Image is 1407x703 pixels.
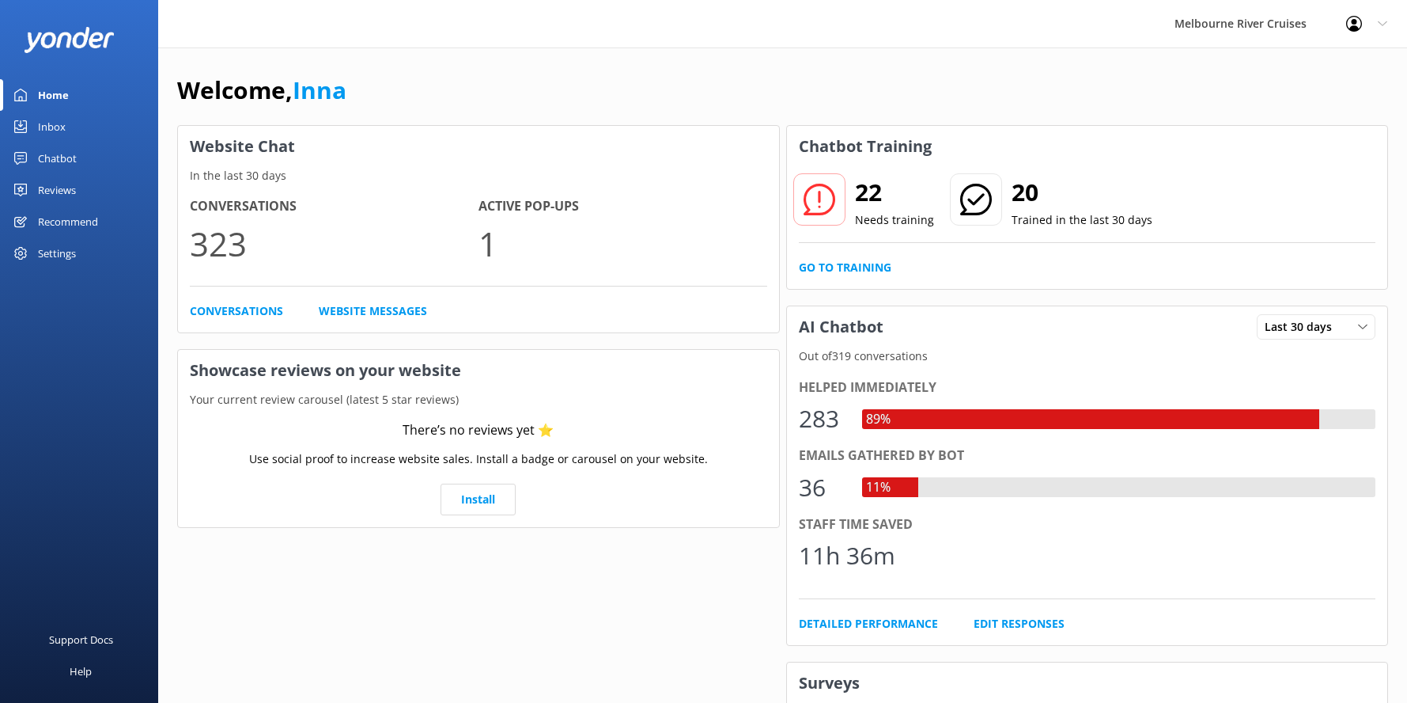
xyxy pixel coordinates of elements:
a: Conversations [190,302,283,320]
div: Settings [38,237,76,269]
div: Support Docs [49,624,113,655]
div: Home [38,79,69,111]
h4: Active Pop-ups [478,196,767,217]
div: 11% [862,477,895,498]
a: Edit Responses [974,615,1065,633]
div: 36 [799,469,846,507]
div: Recommend [38,206,98,237]
div: 11h 36m [799,537,895,575]
p: Out of 319 conversations [787,348,1388,365]
img: yonder-white-logo.png [24,27,115,53]
a: Inna [293,74,346,106]
h1: Welcome, [177,71,346,109]
div: 283 [799,400,846,438]
h2: 22 [855,173,934,211]
div: Inbox [38,111,66,142]
a: Go to Training [799,259,891,276]
a: Detailed Performance [799,615,938,633]
p: In the last 30 days [178,167,779,184]
p: Needs training [855,211,934,229]
h3: Chatbot Training [787,126,944,167]
p: Use social proof to increase website sales. Install a badge or carousel on your website. [249,450,708,468]
p: 323 [190,217,478,270]
div: Reviews [38,174,76,206]
p: Trained in the last 30 days [1012,211,1152,229]
h2: 20 [1012,173,1152,211]
div: Help [70,655,92,687]
div: Emails gathered by bot [799,446,1376,466]
h3: Website Chat [178,126,779,167]
p: 1 [478,217,767,270]
h3: Showcase reviews on your website [178,350,779,391]
h3: AI Chatbot [787,306,895,348]
div: There’s no reviews yet ⭐ [403,420,554,441]
div: Chatbot [38,142,77,174]
div: 89% [862,409,895,430]
div: Staff time saved [799,515,1376,535]
a: Install [441,484,516,515]
div: Helped immediately [799,378,1376,398]
span: Last 30 days [1265,318,1341,336]
h4: Conversations [190,196,478,217]
p: Your current review carousel (latest 5 star reviews) [178,391,779,408]
a: Website Messages [319,302,427,320]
